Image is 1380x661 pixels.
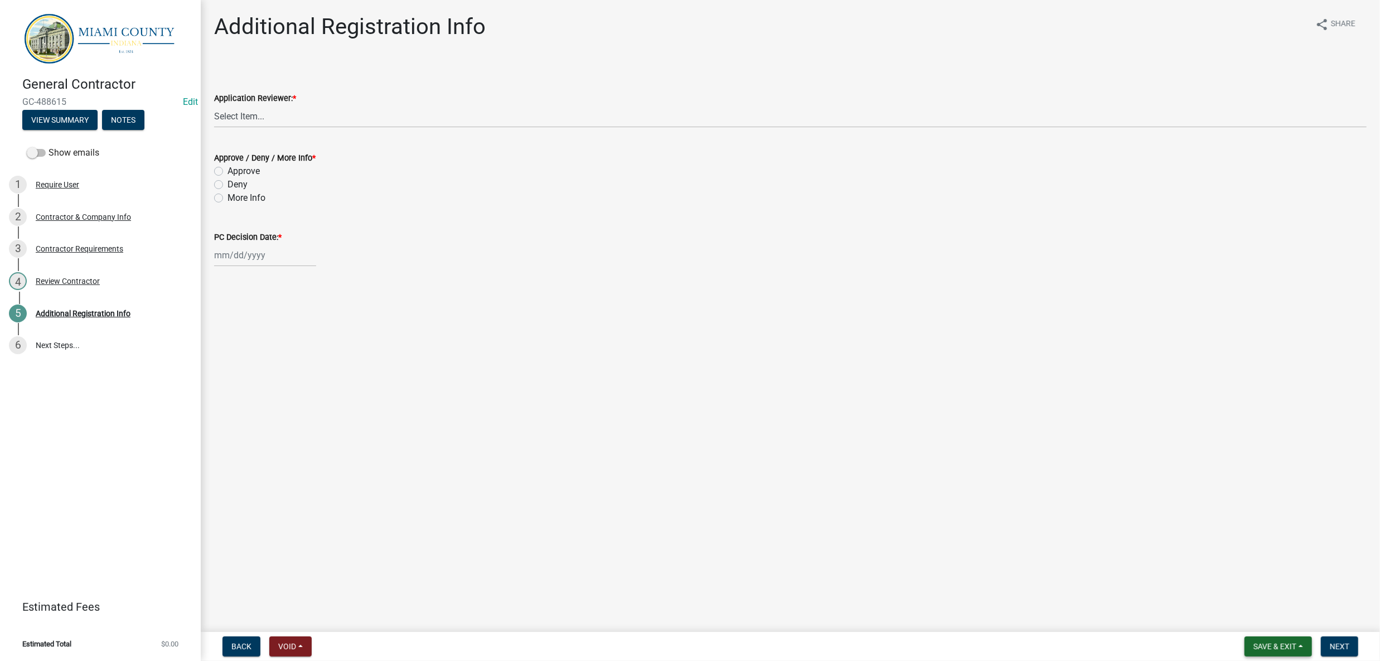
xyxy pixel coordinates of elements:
input: mm/dd/yyyy [214,244,316,267]
span: Estimated Total [22,640,71,648]
div: 4 [9,272,27,290]
div: 3 [9,240,27,258]
a: Estimated Fees [9,596,183,618]
button: Void [269,636,312,657]
label: Deny [227,178,248,191]
button: shareShare [1306,13,1364,35]
label: Approve [227,165,260,178]
span: Share [1331,18,1355,31]
label: Application Reviewer: [214,95,296,103]
wm-modal-confirm: Edit Application Number [183,97,198,107]
div: 1 [9,176,27,194]
label: More Info [227,191,265,205]
div: 6 [9,336,27,354]
wm-modal-confirm: Notes [102,117,144,126]
label: PC Decision Date: [214,234,282,242]
div: Contractor & Company Info [36,213,131,221]
span: Void [278,642,296,651]
div: Require User [36,181,79,189]
label: Show emails [27,146,99,160]
button: Save & Exit [1245,636,1312,657]
span: Back [231,642,251,651]
button: Next [1321,636,1358,657]
span: Next [1330,642,1349,651]
span: GC-488615 [22,97,178,107]
img: Miami County, Indiana [22,12,183,65]
h1: Additional Registration Info [214,13,486,40]
div: Additional Registration Info [36,310,130,317]
span: $0.00 [161,640,178,648]
button: Back [222,636,260,657]
span: Save & Exit [1253,642,1296,651]
button: Notes [102,110,144,130]
a: Edit [183,97,198,107]
div: 2 [9,208,27,226]
wm-modal-confirm: Summary [22,117,98,126]
label: Approve / Deny / More Info [214,155,316,162]
button: View Summary [22,110,98,130]
div: Review Contractor [36,277,100,285]
i: share [1315,18,1329,31]
h4: General Contractor [22,76,192,93]
div: Contractor Requirements [36,245,123,253]
div: 5 [9,305,27,322]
